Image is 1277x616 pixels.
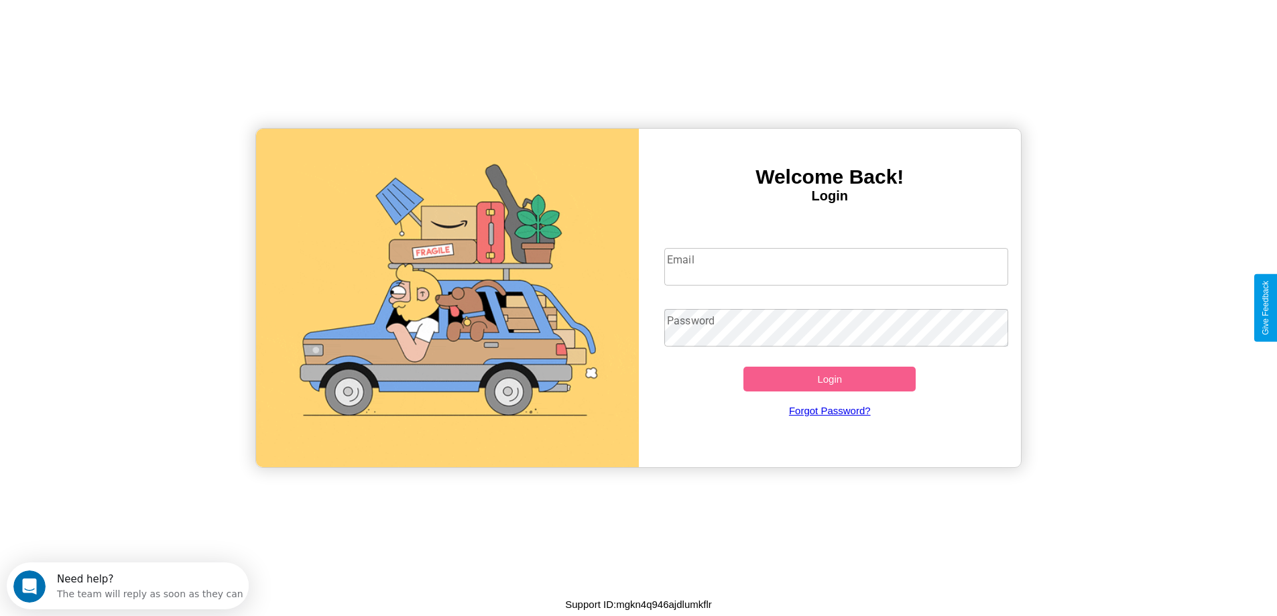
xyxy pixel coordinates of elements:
[256,129,639,467] img: gif
[639,188,1022,204] h4: Login
[13,570,46,603] iframe: Intercom live chat
[5,5,249,42] div: Open Intercom Messenger
[50,11,237,22] div: Need help?
[743,367,916,391] button: Login
[50,22,237,36] div: The team will reply as soon as they can
[639,166,1022,188] h3: Welcome Back!
[7,562,249,609] iframe: Intercom live chat discovery launcher
[1261,281,1270,335] div: Give Feedback
[565,595,711,613] p: Support ID: mgkn4q946ajdlumkflr
[658,391,1001,430] a: Forgot Password?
